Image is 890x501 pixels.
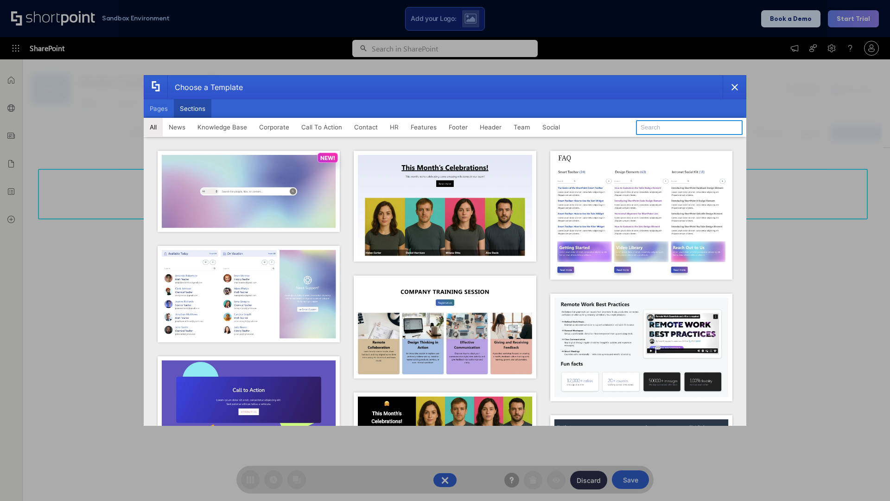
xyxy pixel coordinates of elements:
[320,154,335,161] p: NEW!
[144,99,174,118] button: Pages
[443,118,474,136] button: Footer
[174,99,211,118] button: Sections
[536,118,566,136] button: Social
[348,118,384,136] button: Contact
[844,456,890,501] iframe: Chat Widget
[144,75,746,426] div: template selector
[295,118,348,136] button: Call To Action
[167,76,243,99] div: Choose a Template
[474,118,508,136] button: Header
[253,118,295,136] button: Corporate
[191,118,253,136] button: Knowledge Base
[163,118,191,136] button: News
[144,118,163,136] button: All
[405,118,443,136] button: Features
[384,118,405,136] button: HR
[508,118,536,136] button: Team
[636,120,743,135] input: Search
